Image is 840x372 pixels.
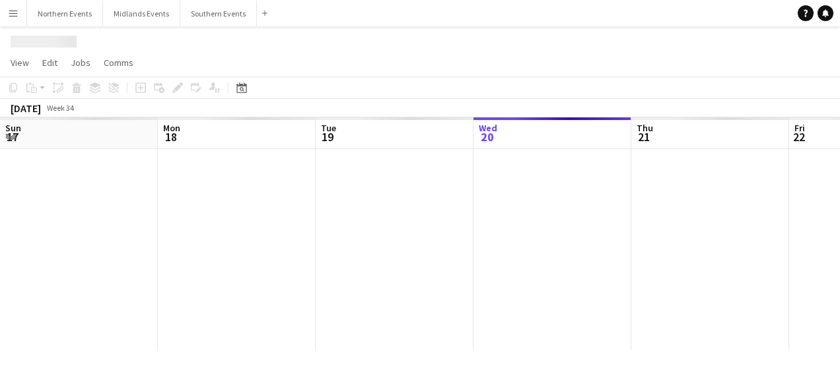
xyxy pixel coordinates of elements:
a: Jobs [65,54,96,71]
button: Southern Events [180,1,257,26]
span: Week 34 [44,103,77,113]
span: 18 [161,129,180,144]
span: Mon [163,122,180,134]
span: Comms [104,57,133,69]
a: Edit [37,54,63,71]
span: 22 [792,129,805,144]
span: Edit [42,57,57,69]
span: Tue [321,122,336,134]
button: Northern Events [27,1,103,26]
span: Thu [637,122,653,134]
button: Midlands Events [103,1,180,26]
span: 17 [3,129,21,144]
span: Sun [5,122,21,134]
a: Comms [98,54,139,71]
span: 20 [477,129,497,144]
span: Wed [479,122,497,134]
span: View [11,57,29,69]
span: Jobs [71,57,90,69]
div: [DATE] [11,102,41,115]
span: 21 [635,129,653,144]
span: 19 [319,129,336,144]
a: View [5,54,34,71]
span: Fri [794,122,805,134]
